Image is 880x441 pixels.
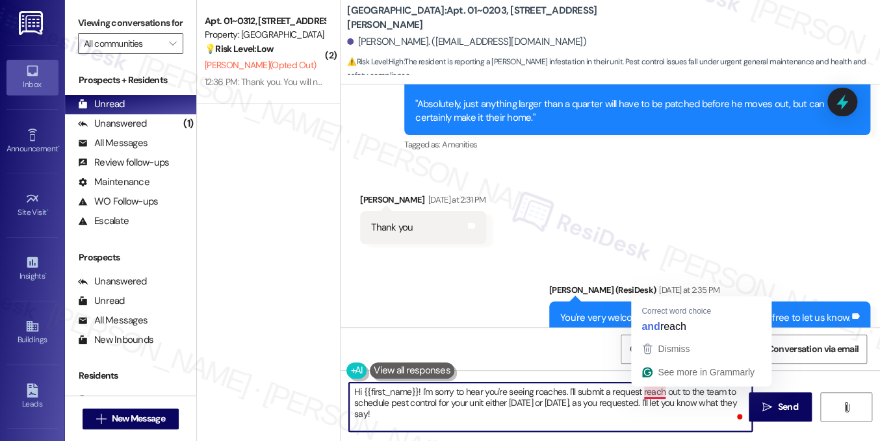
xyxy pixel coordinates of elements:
[83,409,179,429] button: New Message
[621,334,727,364] button: Get Conversation Link
[65,73,196,87] div: Prospects + Residents
[78,333,153,347] div: New Inbounds
[360,193,486,211] div: [PERSON_NAME]
[425,193,486,207] div: [DATE] at 2:31 PM
[404,135,870,154] div: Tagged as:
[78,117,147,131] div: Unanswered
[749,392,812,422] button: Send
[743,342,859,356] span: Share Conversation via email
[629,342,719,356] span: Get Conversation Link
[78,314,148,327] div: All Messages
[371,221,413,234] div: Thank you
[65,369,196,383] div: Residents
[78,13,183,33] label: Viewing conversations for
[205,76,822,88] div: 12:36 PM: Thank you. You will no longer receive texts from this thread. Please reply with 'UNSTOP...
[347,57,403,67] strong: ⚠️ Risk Level: High
[78,156,169,170] div: Review follow-ups
[205,43,274,55] strong: 💡 Risk Level: Low
[777,400,797,414] span: Send
[78,136,148,150] div: All Messages
[560,311,849,325] div: You're very welcome! If you need anything else, feel free to let us know.
[58,142,60,151] span: •
[78,294,125,308] div: Unread
[45,270,47,279] span: •
[205,14,325,28] div: Apt. 01~0312, [STREET_ADDRESS][PERSON_NAME]
[78,214,129,228] div: Escalate
[112,412,165,425] span: New Message
[65,251,196,264] div: Prospects
[347,55,880,83] span: : The resident is reporting a [PERSON_NAME] infestation in their unit. Pest control issues fall u...
[6,251,58,286] a: Insights •
[6,379,58,414] a: Leads
[549,283,870,301] div: [PERSON_NAME] (ResiDesk)
[349,383,752,431] textarea: To enrich screen reader interactions, please activate Accessibility in Grammarly extension settings
[734,334,867,364] button: Share Conversation via email
[47,206,49,215] span: •
[19,11,45,35] img: ResiDesk Logo
[6,315,58,350] a: Buildings
[78,195,158,208] div: WO Follow-ups
[180,114,196,134] div: (1)
[78,175,149,189] div: Maintenance
[78,97,125,111] div: Unread
[415,69,849,125] div: Hi [PERSON_NAME]! Here's the team's response regarding your inquiry about hanging stuff on the wa...
[78,393,125,407] div: Unread
[656,283,719,297] div: [DATE] at 2:35 PM
[205,59,316,71] span: [PERSON_NAME] (Opted Out)
[78,275,147,288] div: Unanswered
[169,38,176,49] i: 
[842,402,851,412] i: 
[347,4,607,32] b: [GEOGRAPHIC_DATA]: Apt. 01~0203, [STREET_ADDRESS][PERSON_NAME]
[6,188,58,223] a: Site Visit •
[84,33,162,54] input: All communities
[442,139,477,150] span: Amenities
[6,60,58,95] a: Inbox
[762,402,772,412] i: 
[96,414,106,424] i: 
[347,35,586,49] div: [PERSON_NAME]. ([EMAIL_ADDRESS][DOMAIN_NAME])
[205,28,325,42] div: Property: [GEOGRAPHIC_DATA]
